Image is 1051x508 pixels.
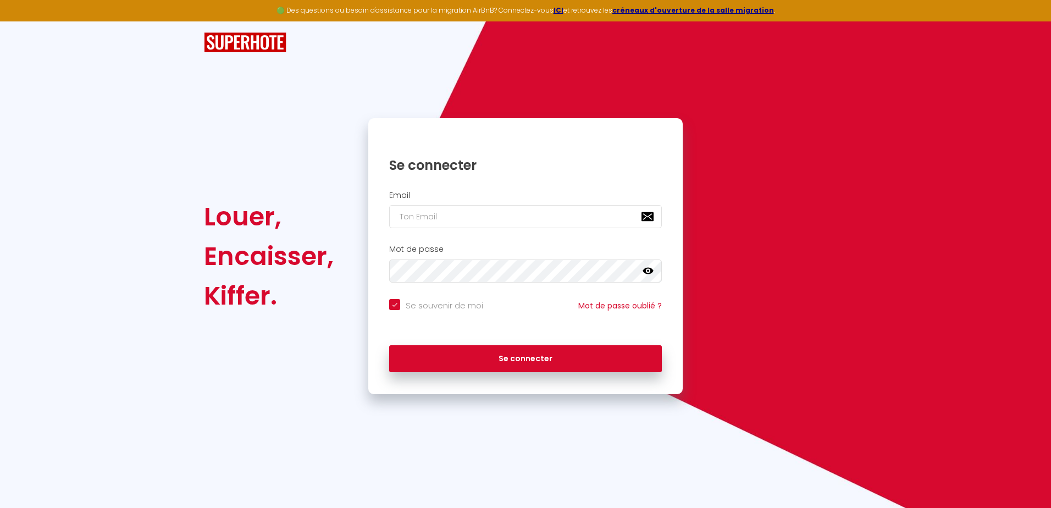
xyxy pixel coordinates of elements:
[389,205,662,228] input: Ton Email
[204,197,334,236] div: Louer,
[389,245,662,254] h2: Mot de passe
[612,5,774,15] a: créneaux d'ouverture de la salle migration
[204,236,334,276] div: Encaisser,
[389,345,662,373] button: Se connecter
[554,5,563,15] a: ICI
[389,191,662,200] h2: Email
[204,32,286,53] img: SuperHote logo
[204,276,334,316] div: Kiffer.
[578,300,662,311] a: Mot de passe oublié ?
[389,157,662,174] h1: Se connecter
